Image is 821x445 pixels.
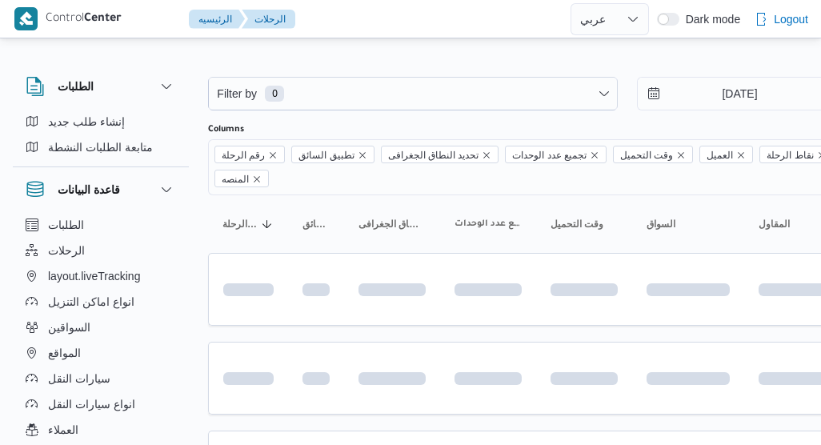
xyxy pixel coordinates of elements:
[19,366,182,391] button: سيارات النقل
[261,218,274,231] svg: Sorted in descending order
[26,180,176,199] button: قاعدة البيانات
[252,174,262,184] button: Remove المنصه from selection in this group
[19,109,182,134] button: إنشاء طلب جديد
[265,86,284,102] span: 0 available filters
[388,146,479,164] span: تحديد النطاق الجغرافى
[48,292,134,311] span: انواع اماكن التنزيل
[302,218,330,231] span: تطبيق السائق
[48,138,153,157] span: متابعة الطلبات النشطة
[48,112,125,131] span: إنشاء طلب جديد
[381,146,499,163] span: تحديد النطاق الجغرافى
[19,134,182,160] button: متابعة الطلبات النشطة
[640,211,736,237] button: السواق
[298,146,354,164] span: تطبيق السائق
[48,241,85,260] span: الرحلات
[551,218,603,231] span: وقت التحميل
[26,77,176,96] button: الطلبات
[676,150,686,160] button: Remove وقت التحميل from selection in this group
[48,215,84,235] span: الطلبات
[13,109,189,166] div: الطلبات
[291,146,374,163] span: تطبيق السائق
[358,150,367,160] button: Remove تطبيق السائق from selection in this group
[544,211,624,237] button: وقت التحميل
[189,10,245,29] button: الرئيسيه
[679,13,740,26] span: Dark mode
[352,211,432,237] button: تحديد النطاق الجغرافى
[699,146,753,163] span: العميل
[209,78,617,110] button: Filter by0 available filters
[707,146,733,164] span: العميل
[358,218,426,231] span: تحديد النطاق الجغرافى
[19,212,182,238] button: الطلبات
[590,150,599,160] button: Remove تجميع عدد الوحدات from selection in this group
[774,10,808,29] span: Logout
[58,180,120,199] h3: قاعدة البيانات
[482,150,491,160] button: Remove تحديد النطاق الجغرافى from selection in this group
[214,146,285,163] span: رقم الرحلة
[215,84,258,103] span: Filter by
[647,218,675,231] span: السواق
[48,395,135,414] span: انواع سيارات النقل
[638,78,819,110] input: Press the down key to open a popover containing a calendar.
[512,146,587,164] span: تجميع عدد الوحدات
[58,77,94,96] h3: الطلبات
[222,170,249,188] span: المنصه
[268,150,278,160] button: Remove رقم الرحلة from selection in this group
[48,267,140,286] span: layout.liveTracking
[19,417,182,443] button: العملاء
[748,3,815,35] button: Logout
[19,391,182,417] button: انواع سيارات النقل
[759,218,790,231] span: المقاول
[620,146,673,164] span: وقت التحميل
[455,218,522,231] span: تجميع عدد الوحدات
[19,289,182,315] button: انواع اماكن التنزيل
[505,146,607,163] span: تجميع عدد الوحدات
[19,238,182,263] button: الرحلات
[736,150,746,160] button: Remove العميل from selection in this group
[19,340,182,366] button: المواقع
[296,211,336,237] button: تطبيق السائق
[19,263,182,289] button: layout.liveTracking
[222,146,265,164] span: رقم الرحلة
[48,420,78,439] span: العملاء
[222,218,258,231] span: رقم الرحلة; Sorted in descending order
[216,211,280,237] button: رقم الرحلةSorted in descending order
[767,146,813,164] span: نقاط الرحلة
[48,318,90,337] span: السواقين
[14,7,38,30] img: X8yXhbKr1z7QwAAAABJRU5ErkJggg==
[19,315,182,340] button: السواقين
[242,10,295,29] button: الرحلات
[48,369,110,388] span: سيارات النقل
[208,123,244,136] label: Columns
[48,343,81,363] span: المواقع
[613,146,693,163] span: وقت التحميل
[84,13,122,26] b: Center
[214,170,269,187] span: المنصه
